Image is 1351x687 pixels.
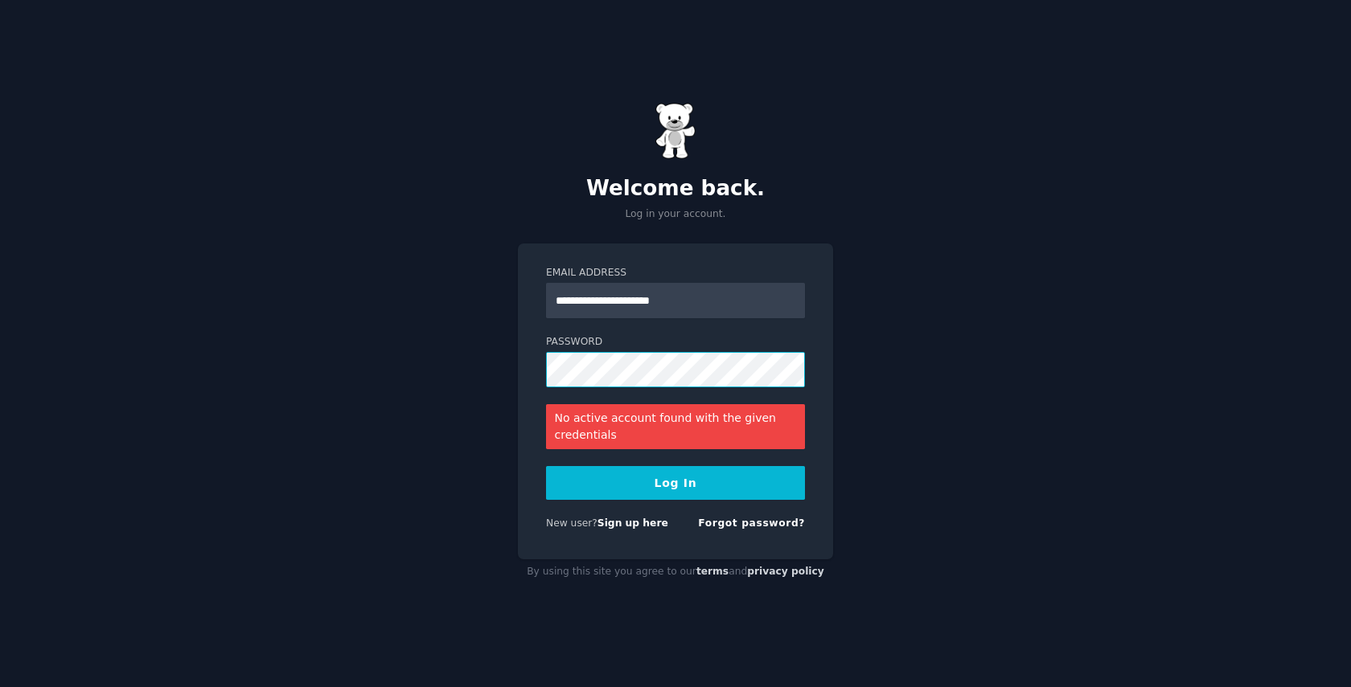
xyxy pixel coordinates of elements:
[546,266,805,280] label: Email Address
[696,566,729,577] a: terms
[518,176,833,202] h2: Welcome back.
[597,517,668,529] a: Sign up here
[546,404,805,449] div: No active account found with the given credentials
[546,517,597,529] span: New user?
[518,207,833,222] p: Log in your account.
[698,517,805,529] a: Forgot password?
[546,466,805,500] button: Log In
[518,559,833,585] div: By using this site you agree to our and
[546,335,805,350] label: Password
[655,103,696,159] img: Gummy Bear
[747,566,824,577] a: privacy policy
